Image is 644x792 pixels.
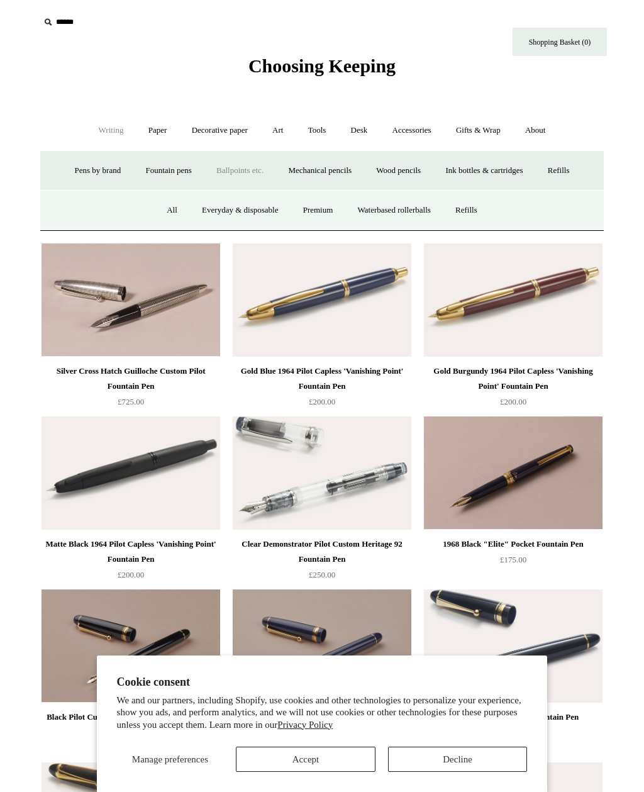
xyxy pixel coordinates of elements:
[347,194,442,227] a: Waterbased rollerballs
[233,364,411,415] a: Gold Blue 1964 Pilot Capless 'Vanishing Point' Fountain Pen £200.00
[434,154,534,187] a: Ink bottles & cartridges
[132,754,208,764] span: Manage preferences
[236,537,408,567] div: Clear Demonstrator Pilot Custom Heritage 92 Fountain Pen
[388,747,528,772] button: Decline
[64,154,133,187] a: Pens by brand
[424,243,602,357] img: Gold Burgundy 1964 Pilot Capless 'Vanishing Point' Fountain Pen
[117,747,224,772] button: Manage preferences
[134,154,203,187] a: Fountain pens
[248,55,396,76] span: Choosing Keeping
[233,243,411,357] a: Gold Blue 1964 Pilot Capless 'Vanishing Point' Fountain Pen Gold Blue 1964 Pilot Capless 'Vanishi...
[233,416,411,530] a: Clear Demonstrator Pilot Custom Heritage 92 Fountain Pen Clear Demonstrator Pilot Custom Heritage...
[42,537,220,588] a: Matte Black 1964 Pilot Capless 'Vanishing Point' Fountain Pen £200.00
[233,537,411,588] a: Clear Demonstrator Pilot Custom Heritage 92 Fountain Pen £250.00
[292,194,345,227] a: Premium
[297,114,338,147] a: Tools
[117,694,528,732] p: We and our partners, including Shopify, use cookies and other technologies to personalize your ex...
[424,589,602,703] a: Black Pilot Custom 742 Fountain Pen Black Pilot Custom 742 Fountain Pen
[117,676,528,689] h2: Cookie consent
[191,194,289,227] a: Everyday & disposable
[424,364,602,415] a: Gold Burgundy 1964 Pilot Capless 'Vanishing Point' Fountain Pen £200.00
[233,243,411,357] img: Gold Blue 1964 Pilot Capless 'Vanishing Point' Fountain Pen
[180,114,259,147] a: Decorative paper
[45,537,217,567] div: Matte Black 1964 Pilot Capless 'Vanishing Point' Fountain Pen
[513,28,607,56] a: Shopping Basket (0)
[424,416,602,530] img: 1968 Black "Elite" Pocket Fountain Pen
[424,537,602,588] a: 1968 Black "Elite" Pocket Fountain Pen £175.00
[45,364,217,394] div: Silver Cross Hatch Guilloche Custom Pilot Fountain Pen
[424,589,602,703] img: Black Pilot Custom 742 Fountain Pen
[236,364,408,394] div: Gold Blue 1964 Pilot Capless 'Vanishing Point' Fountain Pen
[427,537,599,552] div: 1968 Black "Elite" Pocket Fountain Pen
[42,243,220,357] a: Silver Cross Hatch Guilloche Custom Pilot Fountain Pen Silver Cross Hatch Guilloche Custom Pilot ...
[45,710,217,740] div: Black Pilot Custom 74 Fountain Pen, Extra Fine Nib
[261,114,294,147] a: Art
[277,720,333,730] a: Privacy Policy
[365,154,432,187] a: Wood pencils
[42,589,220,703] img: Black Pilot Custom 74 Fountain Pen, Extra Fine Nib
[42,589,220,703] a: Black Pilot Custom 74 Fountain Pen, Extra Fine Nib Black Pilot Custom 74 Fountain Pen, Extra Fine...
[500,555,526,564] span: £175.00
[500,397,526,406] span: £200.00
[42,243,220,357] img: Silver Cross Hatch Guilloche Custom Pilot Fountain Pen
[118,570,144,579] span: £200.00
[536,154,581,187] a: Refills
[309,397,335,406] span: £200.00
[248,65,396,74] a: Choosing Keeping
[236,747,375,772] button: Accept
[42,710,220,761] a: Black Pilot Custom 74 Fountain Pen, Extra Fine Nib £175.00
[42,416,220,530] a: Matte Black 1964 Pilot Capless 'Vanishing Point' Fountain Pen Matte Black 1964 Pilot Capless 'Van...
[309,570,335,579] span: £250.00
[277,154,363,187] a: Mechanical pencils
[118,397,144,406] span: £725.00
[42,416,220,530] img: Matte Black 1964 Pilot Capless 'Vanishing Point' Fountain Pen
[155,194,189,227] a: All
[424,243,602,357] a: Gold Burgundy 1964 Pilot Capless 'Vanishing Point' Fountain Pen Gold Burgundy 1964 Pilot Capless ...
[424,416,602,530] a: 1968 Black "Elite" Pocket Fountain Pen 1968 Black "Elite" Pocket Fountain Pen
[233,416,411,530] img: Clear Demonstrator Pilot Custom Heritage 92 Fountain Pen
[381,114,443,147] a: Accessories
[514,114,557,147] a: About
[427,364,599,394] div: Gold Burgundy 1964 Pilot Capless 'Vanishing Point' Fountain Pen
[87,114,135,147] a: Writing
[137,114,179,147] a: Paper
[205,154,275,187] a: Ballpoints etc.
[340,114,379,147] a: Desk
[444,194,489,227] a: Refills
[233,589,411,703] a: Blue Pilot Custom 74 Fountain Pen, Fine Nib Blue Pilot Custom 74 Fountain Pen, Fine Nib
[445,114,512,147] a: Gifts & Wrap
[233,589,411,703] img: Blue Pilot Custom 74 Fountain Pen, Fine Nib
[42,364,220,415] a: Silver Cross Hatch Guilloche Custom Pilot Fountain Pen £725.00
